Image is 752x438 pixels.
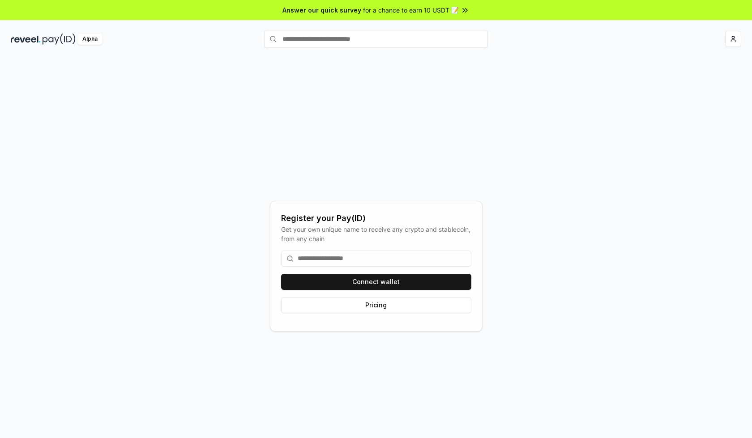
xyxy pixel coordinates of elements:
[281,225,471,243] div: Get your own unique name to receive any crypto and stablecoin, from any chain
[43,34,76,45] img: pay_id
[11,34,41,45] img: reveel_dark
[281,274,471,290] button: Connect wallet
[77,34,103,45] div: Alpha
[281,212,471,225] div: Register your Pay(ID)
[282,5,361,15] span: Answer our quick survey
[281,297,471,313] button: Pricing
[363,5,459,15] span: for a chance to earn 10 USDT 📝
